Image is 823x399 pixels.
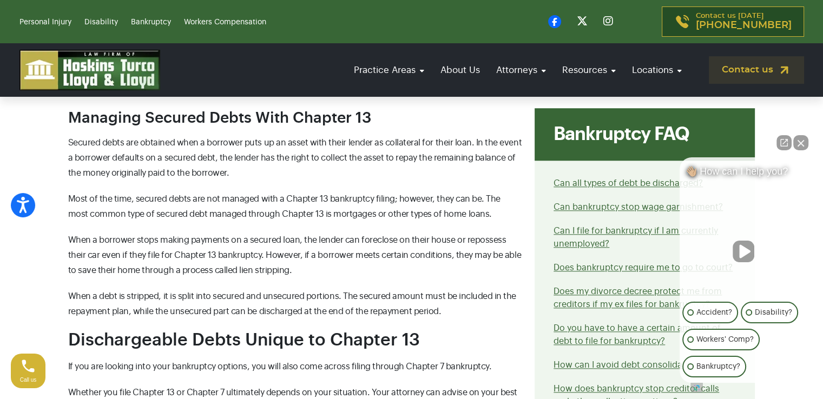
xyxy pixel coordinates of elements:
[20,377,37,383] span: Call us
[68,236,521,275] span: When a borrower stops making payments on a secured loan, the lender can foreclose on their house ...
[554,287,722,309] a: Does my divorce decree protect me from creditors if my ex files for bankruptcy?
[680,165,807,183] div: 👋🏼 How can I help you?
[696,333,754,346] p: Workers' Comp?
[696,306,732,319] p: Accident?
[68,195,501,218] span: Most of the time, secured debts are not managed with a Chapter 13 bankruptcy filing; however, the...
[733,241,754,262] button: Unmute video
[68,138,522,177] span: Secured debts are obtained when a borrower puts up an asset with their lender as collateral for t...
[557,55,621,85] a: Resources
[554,324,721,345] a: Do you have to have a certain amount of debt to file for bankruptcy?
[68,110,371,125] span: Managing Secured Debts With Chapter 13
[554,263,733,272] a: Does bankruptcy require me to go to court?
[696,20,792,31] span: [PHONE_NUMBER]
[554,361,732,369] a: How can I avoid debt consolidation scams?
[793,135,808,150] button: Close Intaker Chat Widget
[435,55,485,85] a: About Us
[554,227,718,248] a: Can I file for bankruptcy if I am currently unemployed?
[68,362,492,371] span: If you are looking into your bankruptcy options, you will also come across filing through Chapter...
[554,203,723,211] a: Can bankruptcy stop wage garnishment?
[696,12,792,31] p: Contact us [DATE]
[755,306,792,319] p: Disability?
[535,108,755,161] div: Bankruptcy FAQ
[19,18,71,26] a: Personal Injury
[776,135,792,150] a: Open direct chat
[662,6,804,37] a: Contact us [DATE][PHONE_NUMBER]
[348,55,430,85] a: Practice Areas
[554,179,703,188] a: Can all types of debt be discharged?
[184,18,266,26] a: Workers Compensation
[68,292,516,316] span: When a debt is stripped, it is split into secured and unsecured portions. The secured amount must...
[84,18,118,26] a: Disability
[627,55,687,85] a: Locations
[709,56,804,84] a: Contact us
[491,55,551,85] a: Attorneys
[19,50,160,90] img: logo
[68,331,420,349] span: Dischargeable Debts Unique to Chapter 13
[690,383,703,393] a: Open intaker chat
[696,360,740,373] p: Bankruptcy?
[131,18,171,26] a: Bankruptcy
